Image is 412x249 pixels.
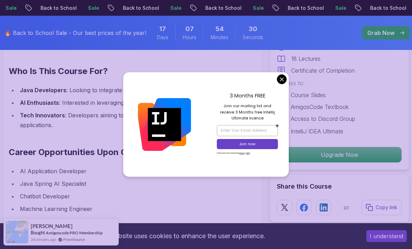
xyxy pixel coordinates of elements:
[18,204,236,214] li: Machine Learning Engineer
[20,87,66,94] strong: Java Developers
[31,236,56,242] span: 24 minutes ago
[9,66,236,77] h2: Who Is This Course For?
[366,230,407,242] button: Accept cookies
[211,34,228,41] span: Minutes
[18,191,236,201] li: Chatbot Developer
[215,24,224,34] span: 54 Minutes
[281,5,328,12] p: Back to School
[5,228,356,244] div: This website uses cookies to enhance the user experience.
[6,221,28,243] img: provesource social proof notification image
[246,5,268,12] p: Sale
[328,5,351,12] p: Sale
[277,147,402,163] button: Upgrade Now
[243,34,263,41] span: Seconds
[344,203,350,212] p: or
[376,204,397,211] p: Copy link
[185,24,194,34] span: 7 Hours
[31,223,73,229] span: [PERSON_NAME]
[157,34,168,41] span: Days
[63,236,85,242] a: ProveSource
[363,5,411,12] p: Back to School
[198,5,246,12] p: Back to School
[18,85,236,95] li: : Looking to integrate AI into Spring-based applications.
[277,182,402,191] h2: Share this Course
[249,24,257,34] span: 30 Seconds
[277,79,402,87] p: Access to:
[291,66,355,75] p: Certificate of Completion
[18,166,236,176] li: AI Application Developer
[34,5,81,12] p: Back to School
[18,179,236,189] li: Java Spring AI Specialist
[20,112,65,119] strong: Tech Innovators
[159,24,166,34] span: 17 Days
[291,54,321,63] p: 18 Lectures
[291,127,343,136] p: IntelliJ IDEA Ultimate
[183,34,196,41] span: Hours
[291,115,355,123] p: Access to Discord Group
[291,103,349,111] p: AmigosCode Textbook
[46,230,103,235] a: Amigoscode PRO Membership
[31,230,45,235] span: Bought
[367,29,395,37] p: Grab Now
[20,99,59,106] strong: AI Enthusiasts
[116,5,163,12] p: Back to School
[18,110,236,130] li: : Developers aiming to create intelligent and dynamic applications.
[163,5,186,12] p: Sale
[291,91,326,99] p: Course Slides
[9,147,236,158] h2: Career Opportunities Upon Completion
[4,29,146,37] p: 🔥 Back to School Sale - Our best prices of the year!
[18,98,236,108] li: : Interested in leveraging OpenAI's capabilities programmatically.
[81,5,103,12] p: Sale
[277,147,402,162] p: Upgrade Now
[9,221,236,240] p: Spring AI equips you to bring intelligence to your software, enhancing user experience and creati...
[361,200,402,215] button: Copy link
